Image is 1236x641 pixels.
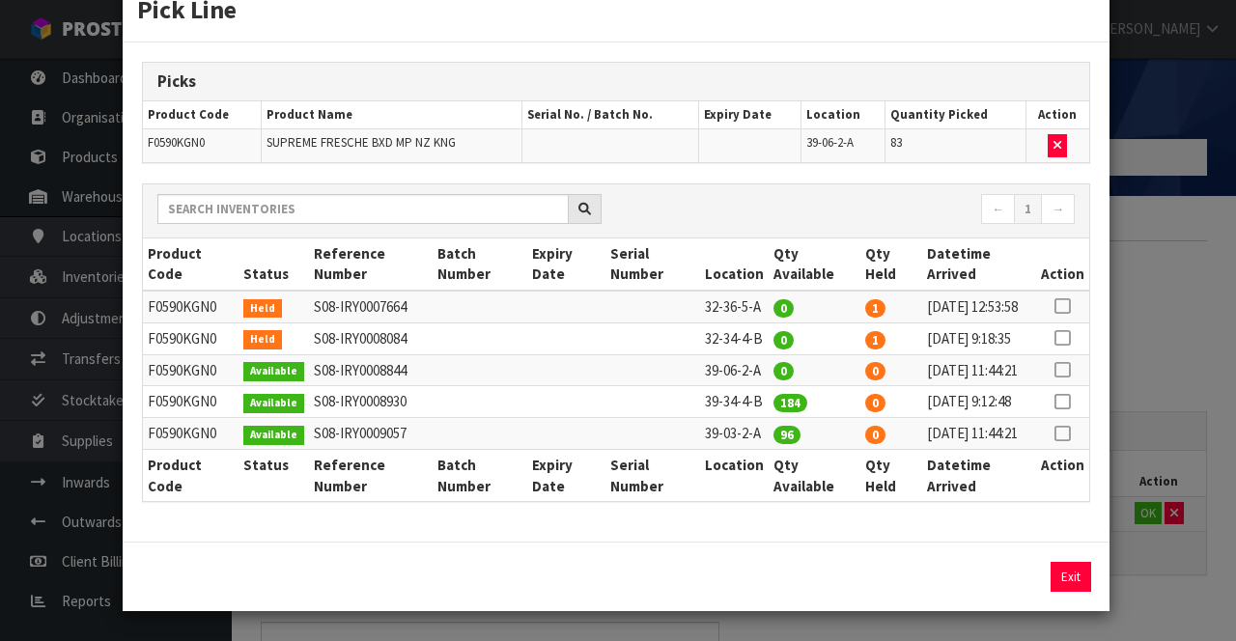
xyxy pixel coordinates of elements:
[801,101,885,129] th: Location
[700,418,769,450] td: 39-03-2-A
[309,291,434,322] td: S08-IRY0007664
[309,386,434,418] td: S08-IRY0008930
[309,354,434,386] td: S08-IRY0008844
[143,386,239,418] td: F0590KGN0
[699,101,801,129] th: Expiry Date
[143,450,239,501] th: Product Code
[922,450,1035,501] th: Datetime Arrived
[890,134,902,151] span: 83
[243,362,304,381] span: Available
[243,426,304,445] span: Available
[922,322,1035,354] td: [DATE] 9:18:35
[922,386,1035,418] td: [DATE] 9:12:48
[157,194,569,224] input: Search inventories
[700,238,769,291] th: Location
[700,291,769,322] td: 32-36-5-A
[769,450,860,501] th: Qty Available
[309,418,434,450] td: S08-IRY0009057
[631,194,1075,228] nav: Page navigation
[700,450,769,501] th: Location
[922,238,1035,291] th: Datetime Arrived
[143,238,239,291] th: Product Code
[1036,450,1089,501] th: Action
[700,322,769,354] td: 32-34-4-B
[309,322,434,354] td: S08-IRY0008084
[239,238,309,291] th: Status
[865,426,885,444] span: 0
[527,450,604,501] th: Expiry Date
[143,418,239,450] td: F0590KGN0
[773,362,794,380] span: 0
[860,238,922,291] th: Qty Held
[922,291,1035,322] td: [DATE] 12:53:58
[1041,194,1075,225] a: →
[1051,562,1091,592] button: Exit
[865,331,885,349] span: 1
[1025,101,1089,129] th: Action
[860,450,922,501] th: Qty Held
[157,72,1075,91] h3: Picks
[885,101,1025,129] th: Quantity Picked
[267,134,456,151] span: SUPREME FRESCHE BXD MP NZ KNG
[521,101,699,129] th: Serial No. / Batch No.
[1014,194,1042,225] a: 1
[922,418,1035,450] td: [DATE] 11:44:21
[773,331,794,349] span: 0
[243,299,282,319] span: Held
[1036,238,1089,291] th: Action
[309,450,434,501] th: Reference Number
[922,354,1035,386] td: [DATE] 11:44:21
[243,330,282,349] span: Held
[239,450,309,501] th: Status
[148,134,205,151] span: F0590KGN0
[981,194,1015,225] a: ←
[865,394,885,412] span: 0
[605,450,700,501] th: Serial Number
[700,354,769,386] td: 39-06-2-A
[143,354,239,386] td: F0590KGN0
[309,238,434,291] th: Reference Number
[143,101,262,129] th: Product Code
[143,322,239,354] td: F0590KGN0
[806,134,854,151] span: 39-06-2-A
[143,291,239,322] td: F0590KGN0
[433,238,527,291] th: Batch Number
[700,386,769,418] td: 39-34-4-B
[865,299,885,318] span: 1
[773,299,794,318] span: 0
[262,101,521,129] th: Product Name
[773,426,801,444] span: 96
[865,362,885,380] span: 0
[527,238,604,291] th: Expiry Date
[433,450,527,501] th: Batch Number
[769,238,860,291] th: Qty Available
[773,394,807,412] span: 184
[243,394,304,413] span: Available
[605,238,700,291] th: Serial Number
